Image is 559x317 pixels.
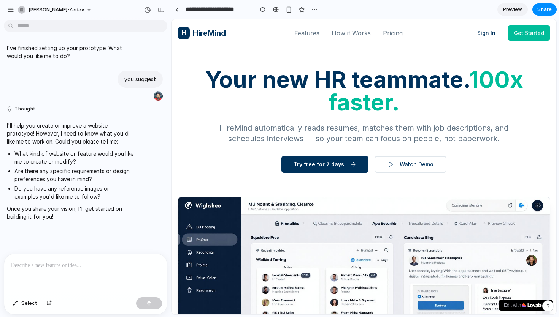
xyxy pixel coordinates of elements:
p: Once you share your vision, I'll get started on building it for you! [7,205,134,221]
button: Watch Demo [203,137,275,153]
p: HireMind automatically reads resumes, matches them with job descriptions, and schedules interview... [46,103,338,125]
p: you suggest [124,75,156,83]
button: Sign In [300,6,330,21]
button: Select [9,297,41,309]
span: H [10,8,15,19]
a: Features [123,9,148,18]
button: Get Started [336,6,379,21]
span: 100x faster. [157,46,352,96]
a: Preview [497,3,528,16]
p: I've finished setting up your prototype. What would you like me to do? [7,44,134,60]
a: How it Works [160,9,199,18]
li: Do you have any reference images or examples you'd like me to follow? [14,185,134,200]
span: Share [537,6,552,13]
button: × [376,280,379,288]
span: Select [21,300,37,307]
li: Are there any specific requirements or design preferences you have in mind? [14,167,134,183]
li: What kind of website or feature would you like me to create or modify? [14,150,134,166]
button: Try free for 7 days [110,137,197,153]
span: HireMind [21,8,54,19]
span: [PERSON_NAME]-yadav [29,6,84,14]
button: Share [532,3,557,16]
h1: Your new HR teammate. [6,49,379,94]
span: Edit with [332,282,349,289]
a: Pricing [211,9,231,18]
p: I'll help you create or improve a website prototype! However, I need to know what you'd like me t... [7,121,134,145]
button: [PERSON_NAME]-yadav [15,4,96,16]
span: Preview [503,6,522,13]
